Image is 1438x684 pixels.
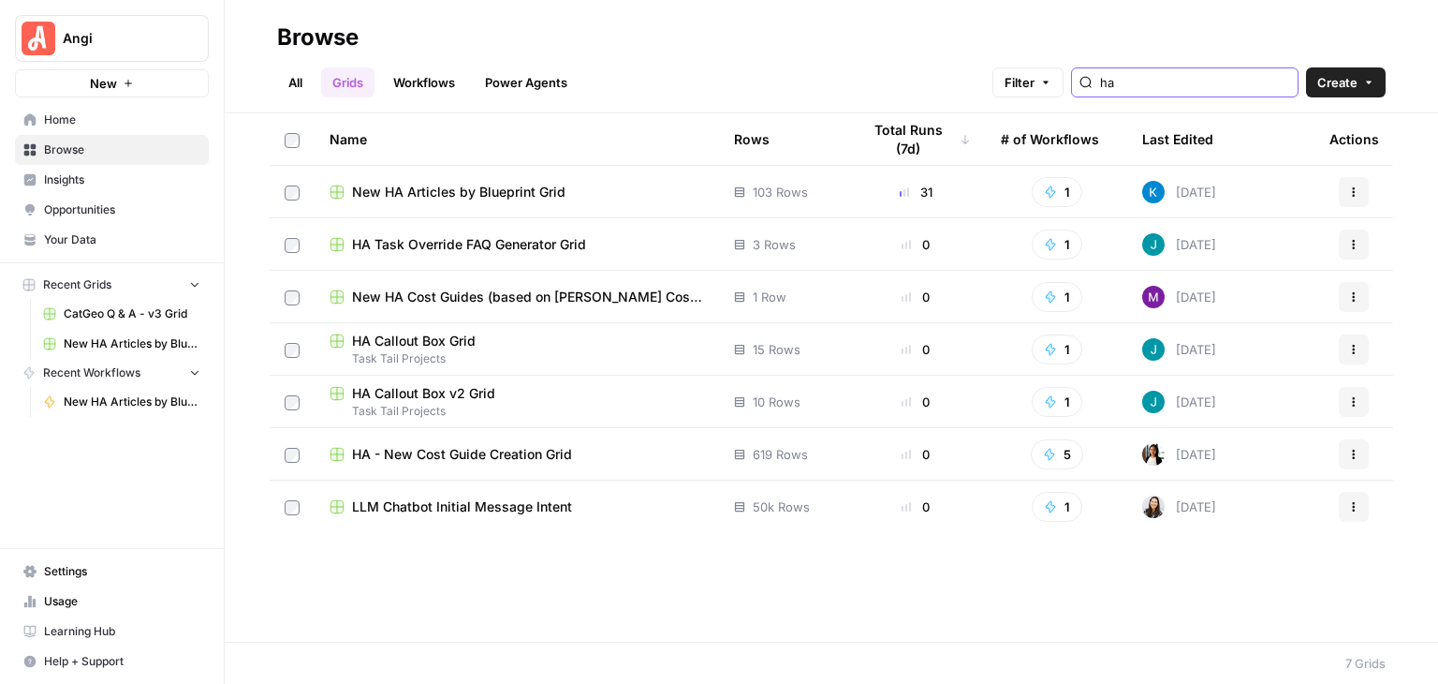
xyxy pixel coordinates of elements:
a: Home [15,105,209,135]
img: gsxx783f1ftko5iaboo3rry1rxa5 [1142,233,1165,256]
button: 1 [1032,387,1082,417]
a: Your Data [15,225,209,255]
a: HA Callout Box v2 GridTask Tail Projects [330,384,704,420]
div: Actions [1329,113,1379,165]
span: Recent Workflows [43,364,140,381]
div: 0 [860,235,971,254]
a: Settings [15,557,209,587]
span: Help + Support [44,653,200,670]
button: 1 [1032,177,1082,207]
img: 7ksfhdpygcujm3q3mry95x5ry63t [1142,496,1165,518]
span: 1 Row [753,288,786,306]
span: Insights [44,171,200,188]
div: Rows [734,113,770,165]
a: New HA Articles by Blueprint Grid [330,183,704,201]
a: Learning Hub [15,617,209,647]
span: Create [1317,73,1357,92]
a: Insights [15,165,209,195]
a: LLM Chatbot Initial Message Intent [330,498,704,516]
a: Grids [321,67,374,97]
img: 1qz8yyhxcxooj369xy6o715b8lc4 [1142,181,1165,203]
span: HA Task Override FAQ Generator Grid [352,235,586,254]
span: Usage [44,593,200,610]
button: 1 [1032,335,1082,364]
a: HA - New Cost Guide Creation Grid [330,445,704,464]
div: [DATE] [1142,181,1216,203]
a: New HA Articles by Blueprint Grid [35,329,209,359]
span: Recent Grids [43,276,111,293]
a: Usage [15,587,209,617]
span: LLM Chatbot Initial Message Intent [352,498,572,516]
a: New HA Cost Guides (based on [PERSON_NAME] Cost Guides) [330,288,704,306]
span: 103 Rows [753,183,808,201]
span: HA Callout Box v2 Grid [352,384,495,403]
div: Total Runs (7d) [860,113,971,165]
div: Name [330,113,704,165]
button: Recent Grids [15,271,209,299]
button: Recent Workflows [15,359,209,387]
div: 0 [860,393,971,411]
span: Task Tail Projects [330,403,704,420]
div: [DATE] [1142,233,1216,256]
span: CatGeo Q & A - v3 Grid [64,305,200,322]
div: 31 [860,183,971,201]
div: 0 [860,340,971,359]
a: HA Callout Box GridTask Tail Projects [330,332,704,367]
span: New HA Articles by Blueprint Grid [352,183,565,201]
span: New HA Articles by Blueprint Grid [64,335,200,352]
span: 3 Rows [753,235,796,254]
span: Settings [44,563,200,580]
span: New HA Articles by Blueprint [64,394,200,410]
a: Browse [15,135,209,165]
span: 619 Rows [753,445,808,464]
button: 1 [1032,492,1082,522]
span: Angi [63,29,176,48]
span: 50k Rows [753,498,810,516]
div: [DATE] [1142,443,1216,466]
a: New HA Articles by Blueprint [35,387,209,417]
div: 0 [860,288,971,306]
input: Search [1100,73,1290,92]
div: [DATE] [1142,496,1216,518]
span: Your Data [44,231,200,248]
span: Home [44,112,200,128]
span: 10 Rows [753,393,800,411]
div: 0 [860,445,971,464]
div: [DATE] [1142,338,1216,361]
span: 15 Rows [753,340,800,359]
div: 7 Grids [1345,654,1386,673]
span: Filter [1005,73,1034,92]
button: 1 [1032,230,1082,260]
div: [DATE] [1142,286,1216,308]
button: 5 [1031,439,1083,469]
span: Learning Hub [44,623,200,640]
span: New [90,74,117,93]
a: Workflows [382,67,466,97]
button: New [15,69,209,97]
div: # of Workflows [1001,113,1099,165]
span: Task Tail Projects [330,350,704,367]
span: Browse [44,141,200,158]
img: Angi Logo [22,22,55,55]
a: HA Task Override FAQ Generator Grid [330,235,704,254]
a: Power Agents [474,67,579,97]
img: xqjo96fmx1yk2e67jao8cdkou4un [1142,443,1165,466]
img: gsxx783f1ftko5iaboo3rry1rxa5 [1142,391,1165,413]
div: [DATE] [1142,391,1216,413]
img: 2tpfked42t1e3e12hiit98ie086g [1142,286,1165,308]
div: Browse [277,22,359,52]
span: Opportunities [44,201,200,218]
div: Last Edited [1142,113,1213,165]
button: 1 [1032,282,1082,312]
a: CatGeo Q & A - v3 Grid [35,299,209,329]
span: New HA Cost Guides (based on [PERSON_NAME] Cost Guides) [352,288,704,306]
button: Help + Support [15,647,209,677]
a: Opportunities [15,195,209,225]
span: HA - New Cost Guide Creation Grid [352,445,572,464]
div: 0 [860,498,971,516]
span: HA Callout Box Grid [352,332,476,350]
button: Create [1306,67,1386,97]
img: gsxx783f1ftko5iaboo3rry1rxa5 [1142,338,1165,361]
button: Filter [992,67,1064,97]
button: Workspace: Angi [15,15,209,62]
